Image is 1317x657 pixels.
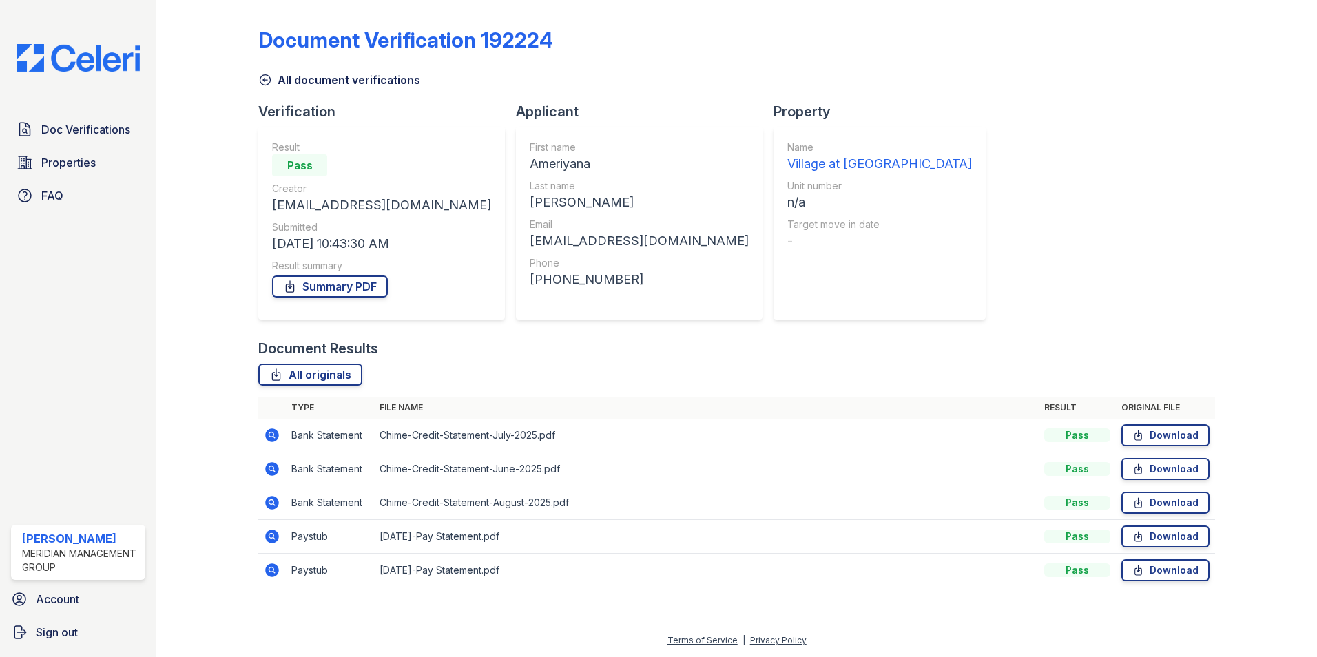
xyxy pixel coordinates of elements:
[272,182,491,196] div: Creator
[787,140,972,174] a: Name Village at [GEOGRAPHIC_DATA]
[22,530,140,547] div: [PERSON_NAME]
[6,585,151,613] a: Account
[530,256,749,270] div: Phone
[41,121,130,138] span: Doc Verifications
[530,270,749,289] div: [PHONE_NUMBER]
[11,182,145,209] a: FAQ
[36,591,79,607] span: Account
[258,28,553,52] div: Document Verification 192224
[787,218,972,231] div: Target move in date
[1044,462,1110,476] div: Pass
[272,234,491,253] div: [DATE] 10:43:30 AM
[530,193,749,212] div: [PERSON_NAME]
[530,140,749,154] div: First name
[787,179,972,193] div: Unit number
[516,102,774,121] div: Applicant
[22,547,140,574] div: Meridian Management Group
[272,154,327,176] div: Pass
[258,102,516,121] div: Verification
[272,220,491,234] div: Submitted
[667,635,738,645] a: Terms of Service
[258,339,378,358] div: Document Results
[374,554,1039,587] td: [DATE]-Pay Statement.pdf
[374,486,1039,520] td: Chime-Credit-Statement-August-2025.pdf
[258,72,420,88] a: All document verifications
[1121,424,1210,446] a: Download
[1121,492,1210,514] a: Download
[774,102,997,121] div: Property
[374,452,1039,486] td: Chime-Credit-Statement-June-2025.pdf
[272,140,491,154] div: Result
[6,44,151,72] img: CE_Logo_Blue-a8612792a0a2168367f1c8372b55b34899dd931a85d93a1a3d3e32e68fde9ad4.png
[1044,563,1110,577] div: Pass
[750,635,807,645] a: Privacy Policy
[286,397,374,419] th: Type
[374,520,1039,554] td: [DATE]-Pay Statement.pdf
[530,179,749,193] div: Last name
[530,154,749,174] div: Ameriyana
[1044,496,1110,510] div: Pass
[272,259,491,273] div: Result summary
[286,419,374,452] td: Bank Statement
[743,635,745,645] div: |
[11,116,145,143] a: Doc Verifications
[11,149,145,176] a: Properties
[1116,397,1215,419] th: Original file
[6,618,151,646] a: Sign out
[36,624,78,640] span: Sign out
[1039,397,1116,419] th: Result
[41,154,96,171] span: Properties
[374,397,1039,419] th: File name
[1044,428,1110,442] div: Pass
[1121,559,1210,581] a: Download
[530,231,749,251] div: [EMAIL_ADDRESS][DOMAIN_NAME]
[41,187,63,204] span: FAQ
[1044,530,1110,543] div: Pass
[286,520,374,554] td: Paystub
[258,364,362,386] a: All originals
[286,554,374,587] td: Paystub
[530,218,749,231] div: Email
[374,419,1039,452] td: Chime-Credit-Statement-July-2025.pdf
[272,275,388,298] a: Summary PDF
[272,196,491,215] div: [EMAIL_ADDRESS][DOMAIN_NAME]
[787,231,972,251] div: -
[286,452,374,486] td: Bank Statement
[1121,525,1210,547] a: Download
[286,486,374,520] td: Bank Statement
[787,140,972,154] div: Name
[787,193,972,212] div: n/a
[1121,458,1210,480] a: Download
[787,154,972,174] div: Village at [GEOGRAPHIC_DATA]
